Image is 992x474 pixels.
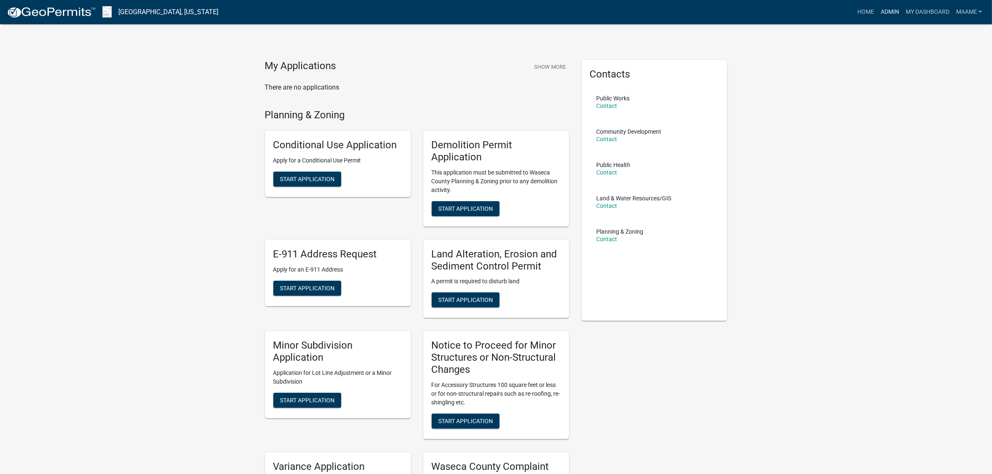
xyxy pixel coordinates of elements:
[597,202,617,209] a: Contact
[280,176,335,182] span: Start Application
[438,417,493,424] span: Start Application
[432,381,561,407] p: For Accessory Structures 100 square feet or less or for non-structural repairs such as re-roofing...
[265,82,569,92] p: There are no applications
[273,265,402,274] p: Apply for an E-911 Address
[265,109,569,121] h4: Planning & Zoning
[432,139,561,163] h5: Demolition Permit Application
[590,68,719,80] h5: Contacts
[902,4,953,20] a: My Dashboard
[432,339,561,375] h5: Notice to Proceed for Minor Structures or Non-Structural Changes
[953,4,985,20] a: Maame
[597,129,662,135] p: Community Development
[597,229,644,235] p: Planning & Zoning
[273,281,341,296] button: Start Application
[273,393,341,408] button: Start Application
[877,4,902,20] a: Admin
[273,248,402,260] h5: E-911 Address Request
[438,297,493,303] span: Start Application
[432,414,500,429] button: Start Application
[280,284,335,291] span: Start Application
[597,169,617,176] a: Contact
[273,156,402,165] p: Apply for a Conditional Use Permit
[597,195,672,201] p: Land & Water Resources/GIS
[432,201,500,216] button: Start Application
[273,461,402,473] h5: Variance Application
[432,168,561,195] p: This application must be submitted to Waseca County Planning & Zoning prior to any demolition act...
[432,277,561,286] p: A permit is required to disturb land
[273,339,402,364] h5: Minor Subdivision Application
[597,95,630,101] p: Public Works
[597,162,631,168] p: Public Health
[597,102,617,109] a: Contact
[432,248,561,272] h5: Land Alteration, Erosion and Sediment Control Permit
[118,5,218,19] a: [GEOGRAPHIC_DATA], [US_STATE]
[854,4,877,20] a: Home
[273,369,402,386] p: Application for Lot Line Adjustment or a Minor Subdivision
[432,292,500,307] button: Start Application
[531,60,569,74] button: Show More
[102,6,112,17] img: Waseca County, Minnesota
[280,397,335,404] span: Start Application
[273,172,341,187] button: Start Application
[273,139,402,151] h5: Conditional Use Application
[438,205,493,212] span: Start Application
[265,60,336,72] h4: My Applications
[597,236,617,242] a: Contact
[597,136,617,142] a: Contact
